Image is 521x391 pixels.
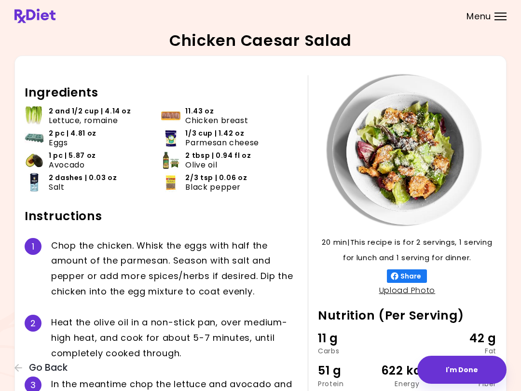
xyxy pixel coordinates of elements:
div: 11 g [318,329,377,348]
h2: Chicken Caesar Salad [169,33,352,48]
button: I'm Done [417,356,507,384]
span: Black pepper [185,182,241,192]
div: H e a t t h e o l i v e o i l i n a n o n - s t i c k p a n , o v e r m e d i u m - h i g h h e a... [51,315,298,361]
div: 1 [25,238,41,255]
h2: Nutrition (Per Serving) [318,308,496,323]
span: 11.43 oz [185,107,214,116]
span: Avocado [49,160,84,169]
button: Go Back [14,363,72,373]
span: 2 dashes | 0.03 oz [49,173,117,182]
div: 622 kcal [377,362,437,380]
div: Protein [318,380,377,387]
span: 2 tbsp | 0.94 fl oz [185,151,251,160]
span: Olive oil [185,160,217,169]
div: 42 g [437,329,496,348]
h2: Ingredients [25,85,298,100]
span: Go Back [29,363,68,373]
span: Chicken breast [185,116,248,125]
button: Share [387,269,427,283]
span: 2 and 1/2 cup | 4.14 oz [49,107,131,116]
span: 2 pc | 4.81 oz [49,129,96,138]
p: 20 min | This recipe is for 2 servings, 1 serving for lunch and 1 serving for dinner. [318,235,496,265]
h2: Instructions [25,209,298,224]
span: Eggs [49,138,68,147]
span: Salt [49,182,65,192]
span: Lettuce, romaine [49,116,118,125]
div: C h o p t h e c h i c k e n . W h i s k t h e e g g s w i t h h a l f t h e a m o u n t o f t h e... [51,238,298,299]
div: 2 [25,315,41,332]
div: Energy [377,380,437,387]
span: Menu [466,12,491,21]
img: RxDiet [14,9,55,23]
a: Upload Photo [379,285,436,296]
span: 1 pc | 5.87 oz [49,151,96,160]
div: Carbs [318,348,377,354]
span: 2/3 tsp | 0.06 oz [185,173,247,182]
span: Parmesan cheese [185,138,259,147]
div: 51 g [318,362,377,380]
span: 1/3 cup | 1.42 oz [185,129,244,138]
span: Share [398,272,423,280]
div: Fat [437,348,496,354]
